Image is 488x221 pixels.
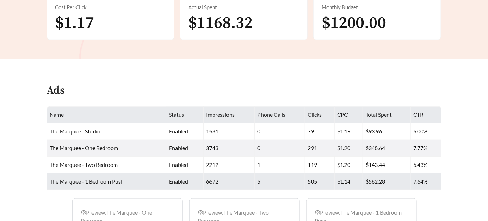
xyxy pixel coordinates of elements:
[47,85,65,97] h4: Ads
[204,140,255,157] td: 3743
[363,140,410,157] td: $348.64
[322,3,433,11] div: Monthly Budget
[169,178,188,185] span: enabled
[188,13,253,33] span: $1168.32
[166,107,203,123] th: Status
[255,107,305,123] th: Phone Calls
[204,157,255,173] td: 2212
[411,157,441,173] td: 5.43%
[204,173,255,190] td: 6672
[335,123,363,140] td: $1.19
[411,140,441,157] td: 7.77%
[305,157,335,173] td: 119
[50,145,118,151] span: The Marquee - One Bedroom
[315,210,320,215] span: eye
[335,173,363,190] td: $1.14
[411,173,441,190] td: 7.64%
[204,107,255,123] th: Impressions
[363,173,410,190] td: $582.28
[47,107,167,123] th: Name
[255,157,305,173] td: 1
[305,107,335,123] th: Clicks
[305,173,335,190] td: 505
[55,13,94,33] span: $1.17
[255,173,305,190] td: 5
[50,128,101,135] span: The Marquee - Studio
[81,210,86,215] span: eye
[255,140,305,157] td: 0
[414,111,424,118] span: CTR
[335,157,363,173] td: $1.20
[322,13,386,33] span: $1200.00
[255,123,305,140] td: 0
[204,123,255,140] td: 1581
[337,111,348,118] span: CPC
[198,210,203,215] span: eye
[188,3,299,11] div: Actual Spent
[169,161,188,168] span: enabled
[55,3,166,11] div: Cost Per Click
[363,107,410,123] th: Total Spent
[305,140,335,157] td: 291
[305,123,335,140] td: 79
[50,161,118,168] span: The Marquee - Two Bedroom
[50,178,124,185] span: The Marquee - 1 Bedroom Push
[335,140,363,157] td: $1.20
[169,128,188,135] span: enabled
[411,123,441,140] td: 5.00%
[363,157,410,173] td: $143.44
[169,145,188,151] span: enabled
[363,123,410,140] td: $93.96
